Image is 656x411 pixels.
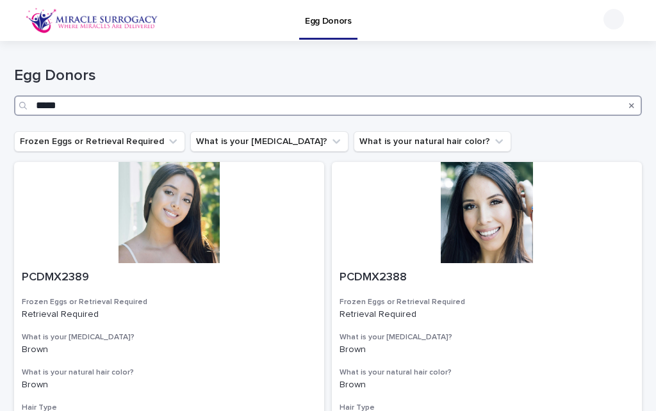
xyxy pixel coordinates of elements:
button: What is your eye color? [190,131,348,152]
button: Frozen Eggs or Retrieval Required [14,131,185,152]
p: Brown [22,344,316,355]
p: PCDMX2389 [22,271,316,285]
h3: What is your natural hair color? [340,367,634,378]
button: What is your natural hair color? [354,131,511,152]
h3: Frozen Eggs or Retrieval Required [22,297,316,307]
input: Search [14,95,642,116]
p: Retrieval Required [340,309,634,320]
p: Brown [22,380,316,391]
img: OiFFDOGZQuirLhrlO1ag [26,8,158,33]
h3: Frozen Eggs or Retrieval Required [340,297,634,307]
h1: Egg Donors [14,67,642,85]
p: Brown [340,344,634,355]
h3: What is your natural hair color? [22,367,316,378]
h3: What is your [MEDICAL_DATA]? [22,332,316,342]
p: Retrieval Required [22,309,316,320]
p: PCDMX2388 [340,271,634,285]
h3: What is your [MEDICAL_DATA]? [340,332,634,342]
p: Brown [340,380,634,391]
